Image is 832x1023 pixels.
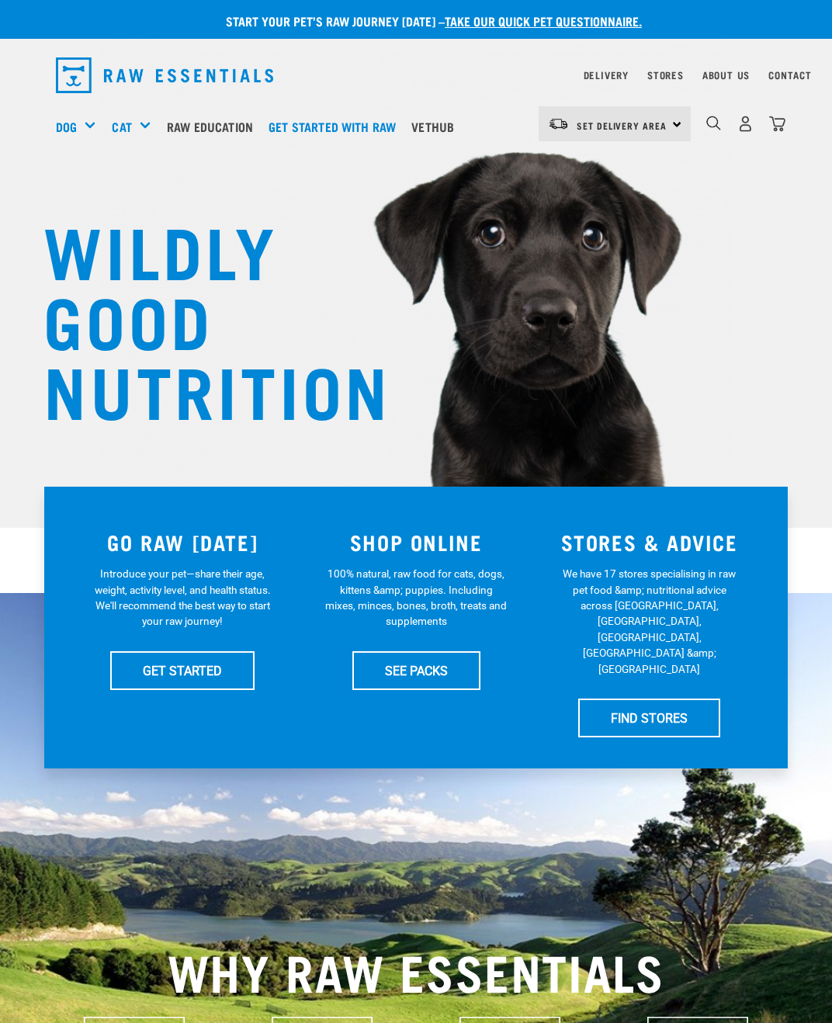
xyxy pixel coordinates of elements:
[577,123,667,128] span: Set Delivery Area
[407,95,466,158] a: Vethub
[56,57,273,93] img: Raw Essentials Logo
[112,117,131,136] a: Cat
[163,95,265,158] a: Raw Education
[43,51,789,99] nav: dropdown navigation
[548,117,569,131] img: van-moving.png
[92,566,274,629] p: Introduce your pet—share their age, weight, activity level, and health status. We'll recommend th...
[542,530,757,554] h3: STORES & ADVICE
[110,651,255,690] a: GET STARTED
[265,95,407,158] a: Get started with Raw
[706,116,721,130] img: home-icon-1@2x.png
[43,213,354,423] h1: WILDLY GOOD NUTRITION
[647,72,684,78] a: Stores
[558,566,740,677] p: We have 17 stores specialising in raw pet food &amp; nutritional advice across [GEOGRAPHIC_DATA],...
[578,699,720,737] a: FIND STORES
[75,530,290,554] h3: GO RAW [DATE]
[56,117,77,136] a: Dog
[702,72,750,78] a: About Us
[769,116,785,132] img: home-icon@2x.png
[352,651,480,690] a: SEE PACKS
[584,72,629,78] a: Delivery
[309,530,524,554] h3: SHOP ONLINE
[325,566,508,629] p: 100% natural, raw food for cats, dogs, kittens &amp; puppies. Including mixes, minces, bones, bro...
[737,116,754,132] img: user.png
[768,72,812,78] a: Contact
[445,17,642,24] a: take our quick pet questionnaire.
[56,942,776,998] h2: WHY RAW ESSENTIALS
